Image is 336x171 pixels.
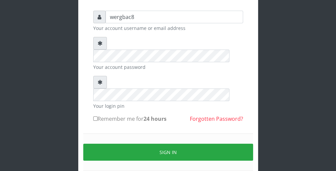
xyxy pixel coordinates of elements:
button: Sign in [83,144,253,161]
input: Username or email address [106,11,243,23]
b: 24 hours [144,115,167,122]
small: Your login pin [93,102,243,109]
label: Remember me for [93,115,167,123]
input: Remember me for24 hours [93,116,98,121]
a: Forgotten Password? [190,115,243,122]
small: Your account username or email address [93,25,243,32]
small: Your account password [93,64,243,71]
